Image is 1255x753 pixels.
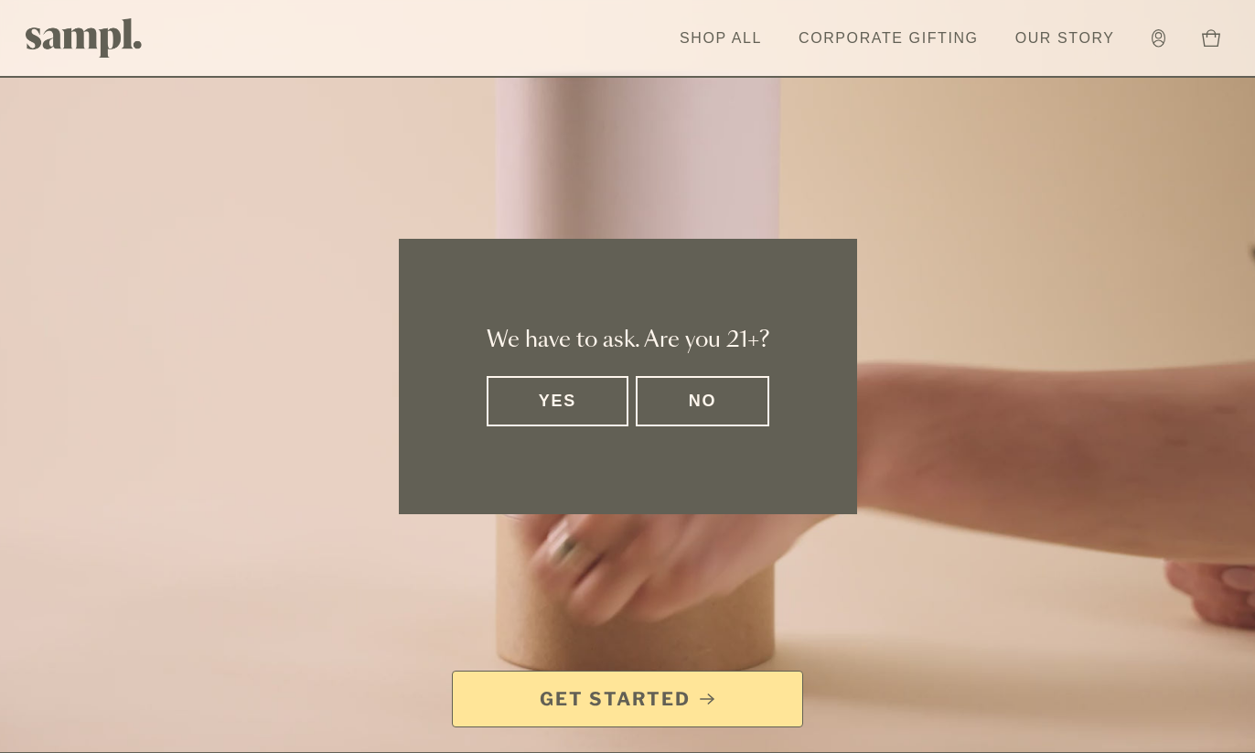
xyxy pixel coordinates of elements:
a: Get Started [452,671,803,727]
img: Sampl logo [26,18,143,58]
a: Our Story [1006,18,1124,59]
a: Corporate Gifting [789,18,988,59]
a: Shop All [670,18,771,59]
span: Get Started [540,686,691,712]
